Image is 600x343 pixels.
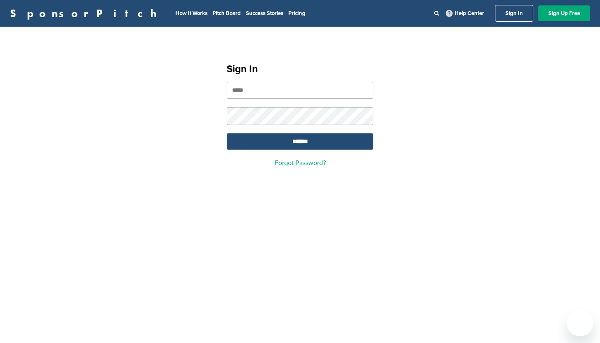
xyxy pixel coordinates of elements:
a: Help Center [444,8,486,18]
a: Forgot Password? [275,159,326,167]
a: SponsorPitch [10,8,162,19]
h1: Sign In [227,62,373,77]
a: How It Works [175,10,207,17]
a: Sign In [495,5,533,22]
a: Sign Up Free [538,5,590,21]
iframe: Button to launch messaging window [567,310,593,336]
a: Pitch Board [212,10,241,17]
a: Success Stories [246,10,283,17]
a: Pricing [288,10,305,17]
